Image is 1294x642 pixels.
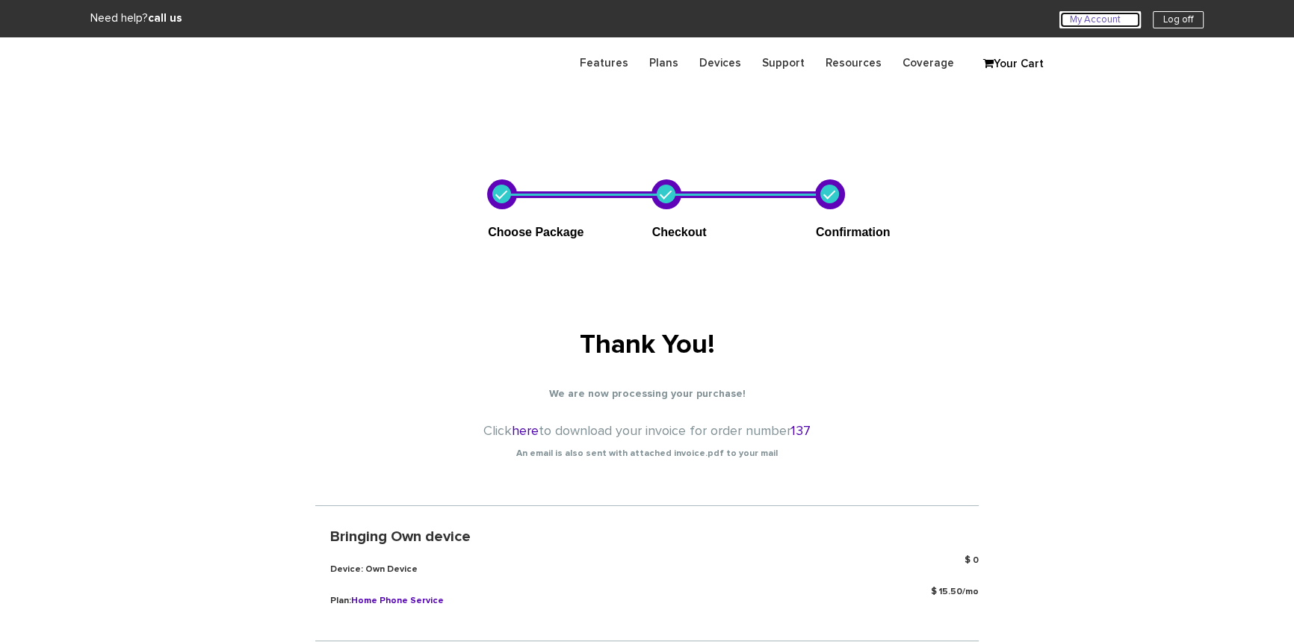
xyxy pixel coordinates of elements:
[1059,11,1141,28] a: My AccountU
[351,596,444,605] span: Home Phone Service
[512,425,539,438] a: here
[752,49,815,78] a: Support
[815,49,892,78] a: Resources
[90,13,182,24] span: Need help?
[315,447,979,460] p: An email is also sent with attached invoice.pdf to your mail
[892,49,965,78] a: Coverage
[791,425,811,438] span: 137
[976,53,1050,75] a: Your Cart
[408,331,886,361] h1: Thank You!
[148,13,182,24] strong: call us
[330,528,471,545] h5: Bringing Own device
[315,425,979,439] h4: Click to download your invoice for order number
[689,49,752,78] a: Devices
[330,584,471,608] p: Plan:
[658,543,979,567] p: $ 0
[639,49,689,78] a: Plans
[315,386,979,402] p: We are now processing your purchase!
[1153,11,1204,28] a: Log off
[816,226,891,238] span: Confirmation
[488,226,583,238] span: Choose Package
[569,49,639,78] a: Features
[1121,13,1130,23] i: U
[658,575,979,599] p: $ 15.50/mo
[330,552,471,576] p: Device: Own Device
[652,226,707,238] span: Checkout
